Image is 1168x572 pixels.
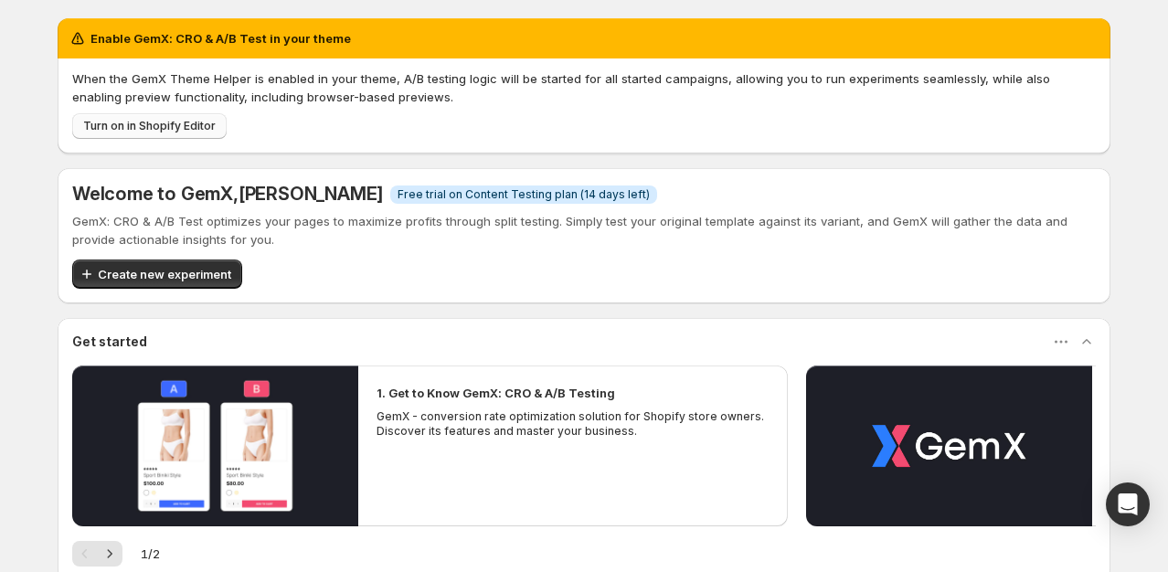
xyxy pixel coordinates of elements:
[72,333,147,351] h3: Get started
[97,541,122,567] button: Next
[1106,482,1150,526] div: Open Intercom Messenger
[377,409,770,439] p: GemX - conversion rate optimization solution for Shopify store owners. Discover its features and ...
[398,187,650,202] span: Free trial on Content Testing plan (14 days left)
[72,212,1096,249] p: GemX: CRO & A/B Test optimizes your pages to maximize profits through split testing. Simply test ...
[233,183,383,205] span: , [PERSON_NAME]
[806,365,1092,526] button: Play video
[72,113,227,139] button: Turn on in Shopify Editor
[72,183,383,205] h5: Welcome to GemX
[377,384,615,402] h2: 1. Get to Know GemX: CRO & A/B Testing
[72,260,242,289] button: Create new experiment
[72,69,1096,106] p: When the GemX Theme Helper is enabled in your theme, A/B testing logic will be started for all st...
[83,119,216,133] span: Turn on in Shopify Editor
[90,29,351,48] h2: Enable GemX: CRO & A/B Test in your theme
[72,365,358,526] button: Play video
[98,265,231,283] span: Create new experiment
[141,545,160,563] span: 1 / 2
[72,541,122,567] nav: Pagination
